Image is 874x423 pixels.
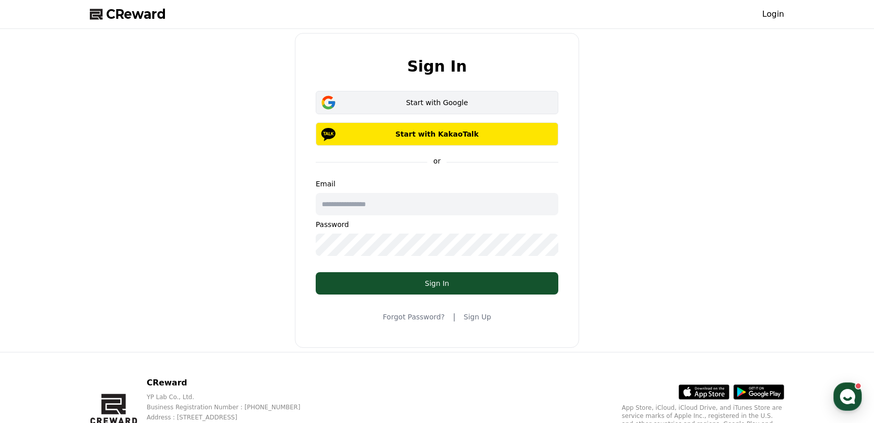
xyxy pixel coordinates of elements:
span: | [453,311,455,323]
a: Sign Up [464,312,491,322]
a: Messages [67,322,131,347]
div: Sign In [336,278,538,288]
span: Messages [84,338,114,346]
button: Start with Google [316,91,558,114]
p: Start with KakaoTalk [330,129,544,139]
div: Start with Google [330,97,544,108]
a: Home [3,322,67,347]
a: Settings [131,322,195,347]
p: Business Registration Number : [PHONE_NUMBER] [147,403,317,411]
p: YP Lab Co., Ltd. [147,393,317,401]
span: Settings [150,337,175,345]
button: Sign In [316,272,558,295]
p: or [427,156,447,166]
p: Address : [STREET_ADDRESS] [147,413,317,421]
a: Login [762,8,784,20]
span: Home [26,337,44,345]
p: Email [316,179,558,189]
a: Forgot Password? [383,312,445,322]
p: CReward [147,377,317,389]
a: CReward [90,6,166,22]
button: Start with KakaoTalk [316,122,558,146]
h2: Sign In [407,58,467,75]
p: Password [316,219,558,230]
span: CReward [106,6,166,22]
